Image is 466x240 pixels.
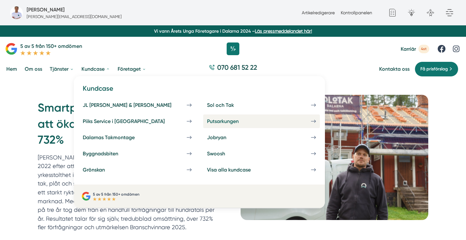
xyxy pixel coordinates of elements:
p: Vi vann Årets Unga Företagare i Dalarna 2024 – [3,28,463,34]
div: Putsarkungen [207,118,254,124]
span: 070 681 52 22 [217,63,257,72]
a: Dalarnas Takmontage [79,131,196,144]
a: Karriär 4st [401,45,429,53]
a: Hem [5,61,18,77]
a: Jobryan [203,131,320,144]
h5: Administratör [27,6,65,14]
a: Putsarkungen [203,114,320,128]
a: Byggnadsbiten [79,147,196,160]
a: Kontrollpanelen [341,10,372,15]
span: 4st [418,45,429,53]
p: [PERSON_NAME][EMAIL_ADDRESS][DOMAIN_NAME] [27,14,122,20]
img: Bild till Smartproduktion hjälpte Sol & Tak att öka antal förfrågningar med 732% [241,95,428,220]
p: 5 av 5 från 150+ omdömen [20,42,82,50]
span: Få prisförslag [420,66,448,73]
div: Grönskan [83,167,120,173]
div: Visa alla kundcase [207,167,266,173]
img: foretagsbild-pa-smartproduktion-en-webbyraer-i-dalarnas-lan.png [10,6,23,19]
div: Dalarnas Takmontage [83,134,150,140]
a: Swoosh [203,147,320,160]
div: Jobryan [207,134,242,140]
div: Byggnadsbiten [83,151,133,157]
a: Företaget [116,61,147,77]
div: Swoosh [207,151,240,157]
p: [PERSON_NAME] och [PERSON_NAME] grundade Sol & Tak Dalarna 2022 efter att de såg en lucka i markn... [38,153,220,232]
div: JL [PERSON_NAME] & [PERSON_NAME] [83,102,187,108]
a: Kontakta oss [379,66,410,72]
h4: Kundcase [79,84,320,98]
a: Piiks Service i [GEOGRAPHIC_DATA] [79,114,196,128]
a: Visa alla kundcase [203,163,320,177]
a: Tjänster [49,61,75,77]
h1: Smartproduktion hjälpte Sol & Tak att öka antal förfrågningar med 732% [38,100,225,153]
div: Sol och Tak [207,102,249,108]
a: Få prisförslag [415,62,458,77]
p: 5 av 5 från 150+ omdömen [93,191,139,197]
a: Om oss [23,61,43,77]
a: Kundcase [80,61,111,77]
a: Artikelredigerare [302,10,335,15]
a: Sol och Tak [203,98,320,112]
a: Läs pressmeddelandet här! [255,29,312,34]
a: 070 681 52 22 [206,63,260,75]
div: Piiks Service i [GEOGRAPHIC_DATA] [83,118,180,124]
a: JL [PERSON_NAME] & [PERSON_NAME] [79,98,196,112]
span: Karriär [401,46,416,52]
a: Grönskan [79,163,196,177]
